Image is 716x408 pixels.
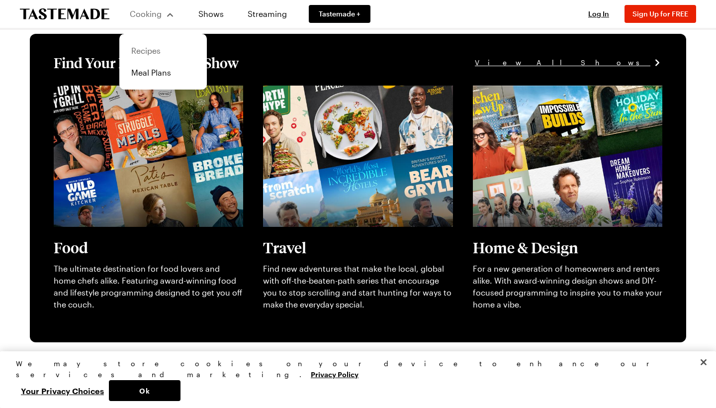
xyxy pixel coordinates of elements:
a: View full content for [object Object] [54,87,189,96]
span: View All Shows [475,57,650,68]
div: We may store cookies on your device to enhance our services and marketing. [16,358,692,380]
a: View full content for [object Object] [263,87,399,96]
span: Tastemade + [319,9,360,19]
a: View All Shows [475,57,662,68]
span: Log In [588,9,609,18]
span: Cooking [130,9,162,18]
span: Sign Up for FREE [632,9,688,18]
button: Ok [109,380,180,401]
button: Sign Up for FREE [625,5,696,23]
button: Log In [579,9,619,19]
a: Meal Plans [125,62,201,84]
button: Cooking [129,2,175,26]
button: Close [693,351,715,373]
div: Cooking [119,34,207,90]
a: View full content for [object Object] [473,87,609,96]
a: More information about your privacy, opens in a new tab [311,369,358,379]
a: Recipes [125,40,201,62]
a: To Tastemade Home Page [20,8,109,20]
a: Tastemade + [309,5,370,23]
div: Privacy [16,358,692,401]
h1: Find Your New Favorite Show [54,54,239,72]
button: Your Privacy Choices [16,380,109,401]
